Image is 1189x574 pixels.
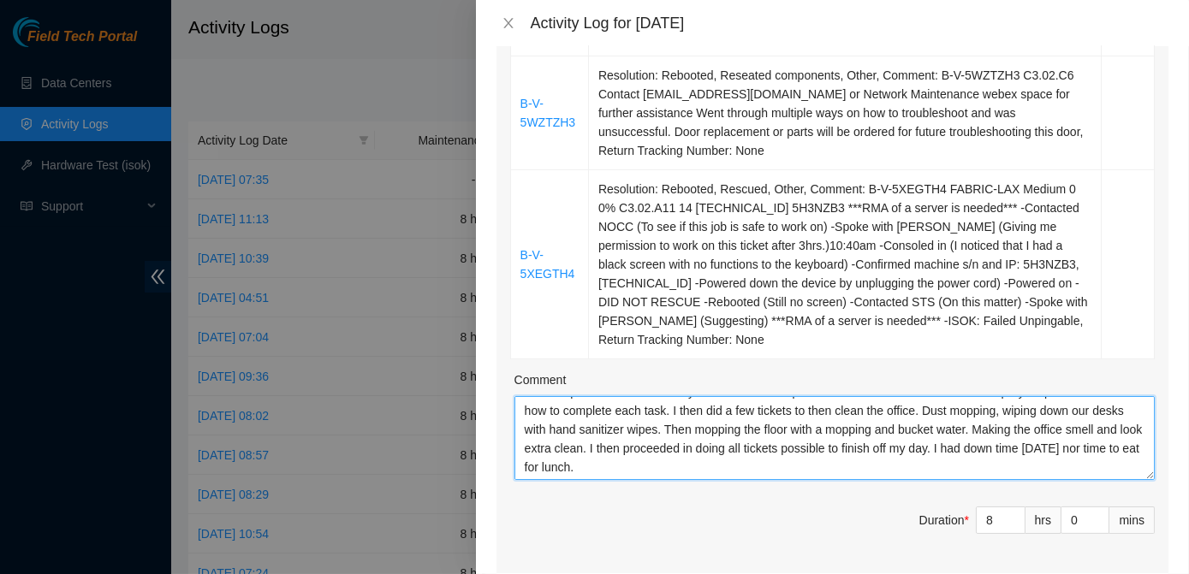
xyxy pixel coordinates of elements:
button: Close [496,15,520,32]
div: Activity Log for [DATE] [531,14,1168,33]
label: Comment [514,370,567,389]
a: B-V-5WZTZH3 [520,97,576,129]
div: hrs [1026,506,1061,534]
span: close [502,16,515,30]
td: Resolution: Rebooted, Rescued, Other, Comment: B-V-5XEGTH4 FABRIC-LAX Medium 0 0% C3.02.A11 14 [T... [589,170,1102,359]
div: Duration [919,511,969,530]
a: B-V-5XEGTH4 [520,248,575,281]
div: mins [1109,506,1155,534]
td: Resolution: Rebooted, Reseated components, Other, Comment: B-V-5WZTZH3 C3.02.C6 Contact [EMAIL_AD... [589,56,1102,170]
textarea: Comment [514,396,1155,480]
